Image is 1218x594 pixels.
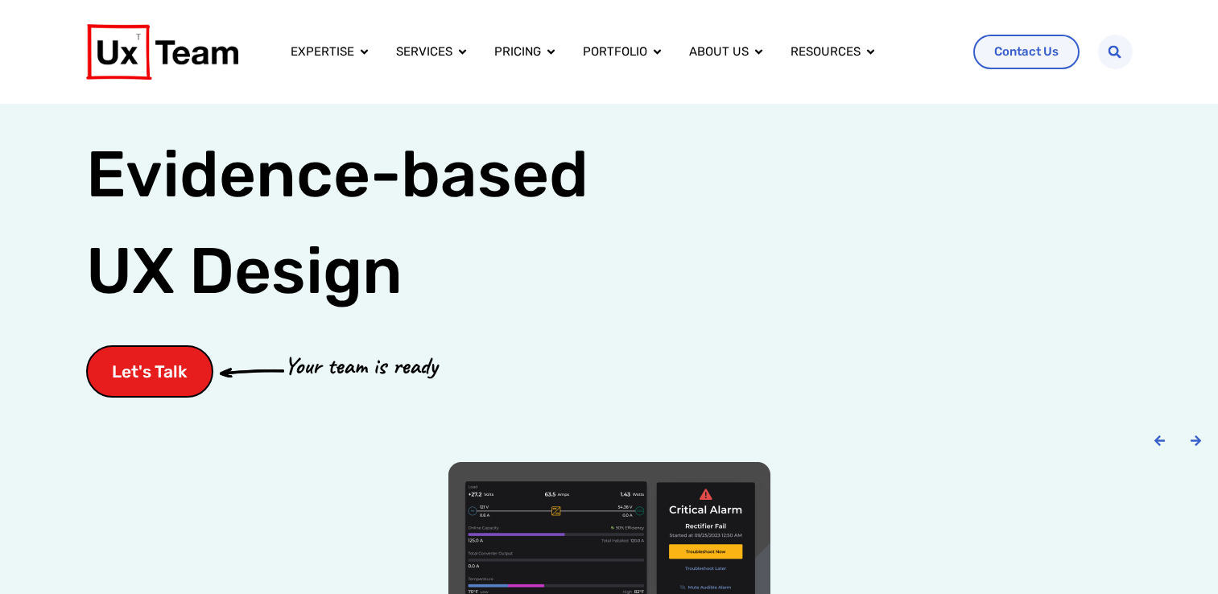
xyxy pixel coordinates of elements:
span: Contact Us [994,46,1059,58]
a: Expertise [291,43,354,61]
div: Menu Toggle [278,36,960,68]
a: Services [396,43,452,61]
span: UX Design [86,231,403,311]
a: Pricing [494,43,541,61]
nav: Menu [278,36,960,68]
div: Next [1190,435,1202,447]
span: Let's Talk [112,363,188,380]
div: Previous [1154,435,1166,447]
a: About us [689,43,749,61]
a: Let's Talk [86,345,213,398]
a: Contact Us [973,35,1080,69]
a: Resources [791,43,861,61]
div: Search [1098,35,1133,69]
a: Portfolio [583,43,647,61]
img: UX Team Logo [86,24,238,80]
h1: Evidence-based [86,126,588,320]
img: arrow-cta [220,367,284,377]
p: Your team is ready [284,348,437,384]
